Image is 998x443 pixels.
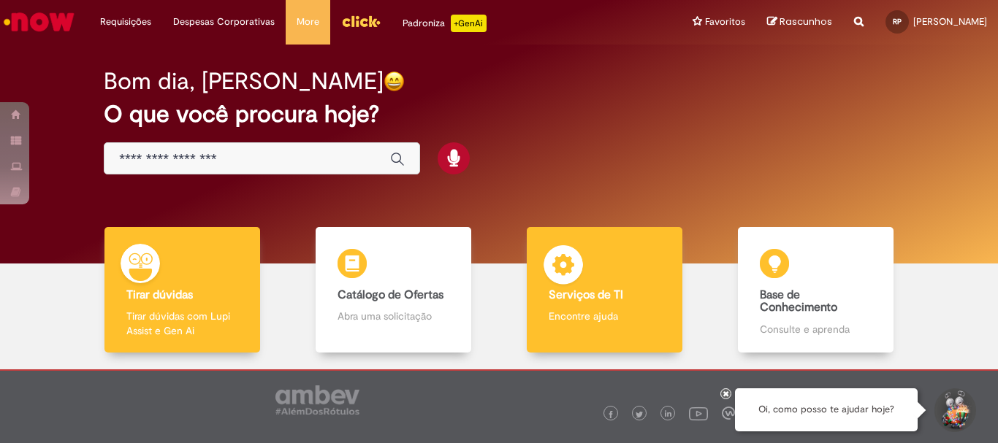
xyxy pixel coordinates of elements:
[275,385,359,415] img: logo_footer_ambev_rotulo_gray.png
[499,227,710,353] a: Serviços de TI Encontre ajuda
[767,15,832,29] a: Rascunhos
[735,388,918,431] div: Oi, como posso te ajudar hoje?
[549,309,660,323] p: Encontre ajuda
[403,15,487,32] div: Padroniza
[341,10,381,32] img: click_logo_yellow_360x200.png
[549,288,623,302] b: Serviços de TI
[104,69,384,94] h2: Bom dia, [PERSON_NAME]
[893,17,902,26] span: RP
[705,15,745,29] span: Favoritos
[338,288,443,302] b: Catálogo de Ofertas
[126,309,237,338] p: Tirar dúvidas com Lupi Assist e Gen Ai
[760,288,837,315] b: Base de Conhecimento
[451,15,487,32] p: +GenAi
[722,407,735,420] img: logo_footer_workplace.png
[297,15,319,29] span: More
[100,15,151,29] span: Requisições
[126,288,193,302] b: Tirar dúvidas
[760,322,871,336] p: Consulte e aprenda
[689,404,708,423] img: logo_footer_youtube.png
[710,227,921,353] a: Base de Conhecimento Consulte e aprenda
[384,71,405,92] img: happy-face.png
[665,410,672,419] img: logo_footer_linkedin.png
[77,227,288,353] a: Tirar dúvidas Tirar dúvidas com Lupi Assist e Gen Ai
[932,388,976,432] button: Iniciar Conversa de Suporte
[636,411,643,418] img: logo_footer_twitter.png
[913,15,987,28] span: [PERSON_NAME]
[173,15,275,29] span: Despesas Corporativas
[607,411,614,418] img: logo_footer_facebook.png
[1,7,77,36] img: ServiceNow
[338,309,449,323] p: Abra uma solicitação
[104,101,894,127] h2: O que você procura hoje?
[780,15,832,28] span: Rascunhos
[288,227,499,353] a: Catálogo de Ofertas Abra uma solicitação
